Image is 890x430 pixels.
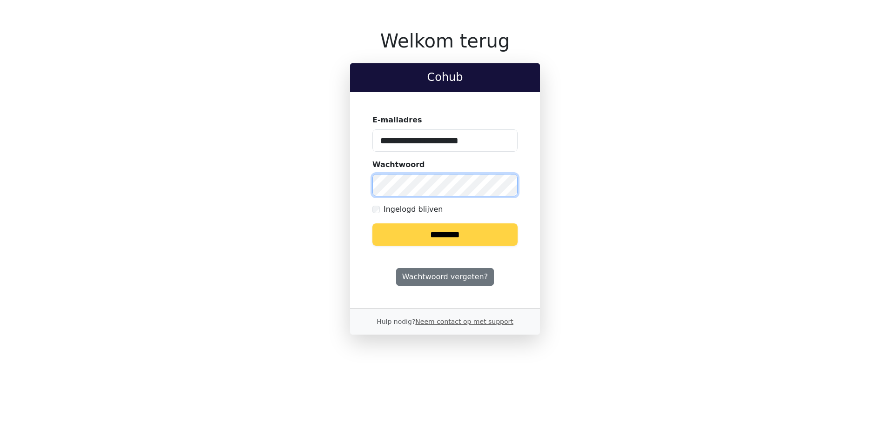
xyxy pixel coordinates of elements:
[357,71,533,84] h2: Cohub
[415,318,513,325] a: Neem contact op met support
[384,204,443,215] label: Ingelogd blijven
[372,114,422,126] label: E-mailadres
[350,30,540,52] h1: Welkom terug
[377,318,513,325] small: Hulp nodig?
[372,159,425,170] label: Wachtwoord
[396,268,494,286] a: Wachtwoord vergeten?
